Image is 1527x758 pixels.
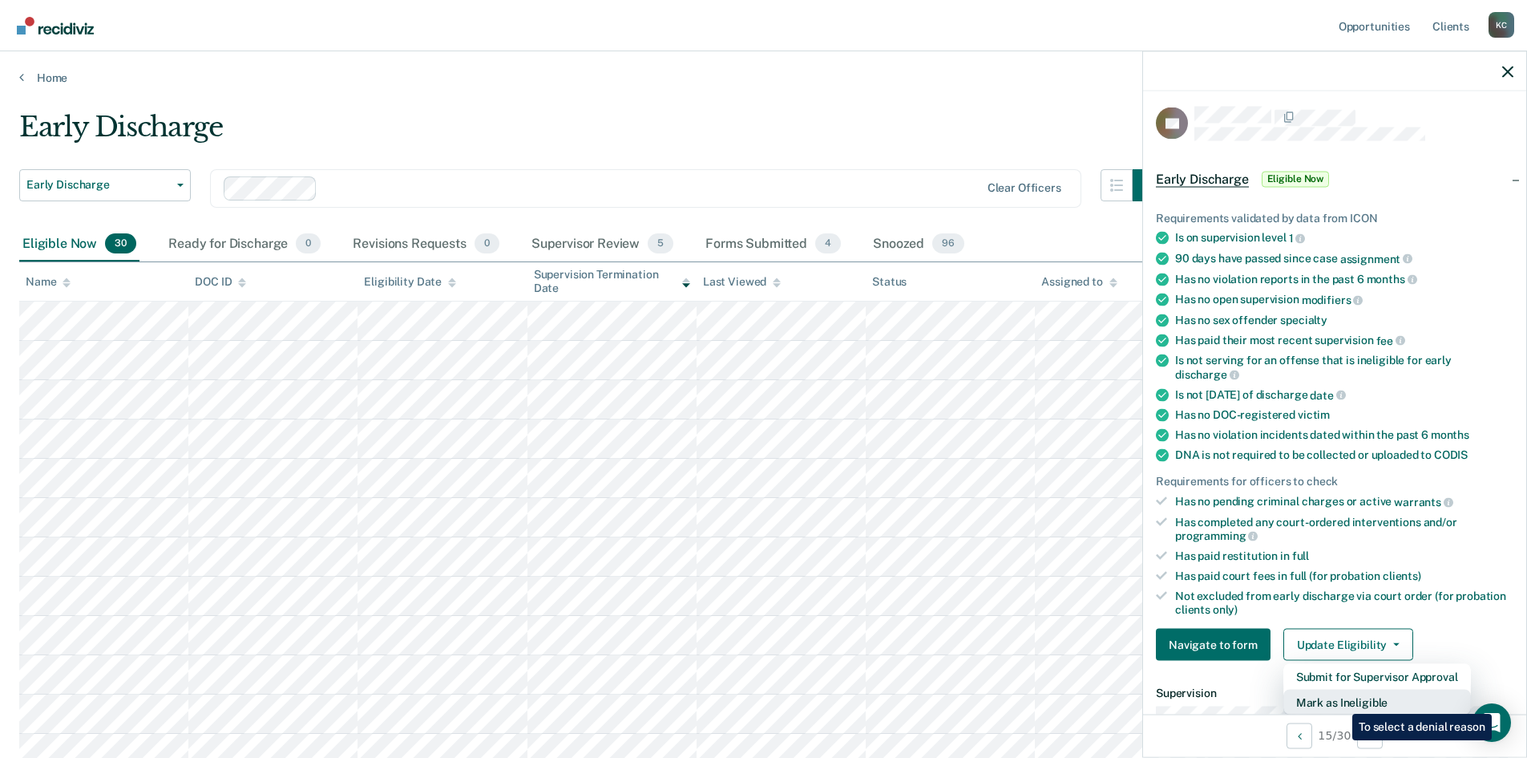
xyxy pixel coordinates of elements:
span: programming [1175,529,1258,542]
button: Previous Opportunity [1287,723,1312,748]
div: K C [1489,12,1514,38]
span: assignment [1340,252,1412,265]
div: DOC ID [195,275,246,289]
div: Is not [DATE] of discharge [1175,387,1513,402]
span: 30 [105,233,136,254]
div: Has completed any court-ordered interventions and/or [1175,515,1513,542]
div: Clear officers [988,181,1061,195]
span: full [1292,549,1309,562]
div: Is on supervision level [1175,231,1513,245]
div: Requirements for officers to check [1156,475,1513,488]
a: Home [19,71,1508,85]
div: Has no pending criminal charges or active [1175,495,1513,509]
img: Recidiviz [17,17,94,34]
span: warrants [1394,495,1453,508]
span: only) [1213,602,1238,615]
div: Ready for Discharge [165,227,324,262]
div: Has paid court fees in full (for probation [1175,569,1513,582]
span: 5 [648,233,673,254]
div: Has paid their most recent supervision [1175,333,1513,347]
span: clients) [1383,569,1421,582]
button: Update Eligibility [1283,629,1413,661]
span: 4 [815,233,841,254]
span: Eligible Now [1262,171,1330,187]
span: CODIS [1434,448,1468,461]
div: Eligible Now [19,227,139,262]
dt: Supervision [1156,687,1513,700]
div: Name [26,275,71,289]
div: 15 / 30 [1143,714,1526,756]
button: Mark as Ineligible [1283,690,1471,715]
span: specialty [1280,313,1327,326]
div: Has no DOC-registered [1175,408,1513,422]
span: months [1367,273,1417,286]
div: Early Discharge [19,111,1165,156]
div: Last Viewed [703,275,781,289]
div: Snoozed [870,227,968,262]
button: Profile dropdown button [1489,12,1514,38]
span: 0 [296,233,321,254]
span: 96 [932,233,964,254]
a: Navigate to form link [1156,629,1277,661]
div: Has no violation reports in the past 6 [1175,272,1513,286]
span: Early Discharge [26,178,171,192]
div: Has paid restitution in [1175,549,1513,563]
div: 90 days have passed since case [1175,251,1513,266]
div: Assigned to [1041,275,1117,289]
div: Eligibility Date [364,275,456,289]
div: Supervisor Review [528,227,677,262]
div: Supervision Termination Date [534,268,690,295]
span: months [1431,428,1469,441]
span: 1 [1289,232,1306,245]
span: victim [1298,408,1330,421]
div: Requirements validated by data from ICON [1156,211,1513,225]
div: Has no violation incidents dated within the past 6 [1175,428,1513,442]
div: Early DischargeEligible Now [1143,153,1526,205]
div: Has no open supervision [1175,293,1513,307]
span: Early Discharge [1156,171,1249,187]
div: DNA is not required to be collected or uploaded to [1175,448,1513,462]
button: Submit for Supervisor Approval [1283,664,1471,690]
div: Not excluded from early discharge via court order (for probation clients [1175,589,1513,616]
span: discharge [1175,367,1239,380]
span: fee [1376,334,1405,347]
div: Is not serving for an offense that is ineligible for early [1175,354,1513,381]
span: date [1310,388,1345,401]
button: Next Opportunity [1357,723,1383,748]
div: Revisions Requests [349,227,502,262]
div: Open Intercom Messenger [1472,703,1511,742]
div: Forms Submitted [702,227,844,262]
span: modifiers [1302,293,1363,306]
button: Navigate to form [1156,629,1270,661]
div: Status [872,275,907,289]
div: Has no sex offender [1175,313,1513,326]
span: 0 [475,233,499,254]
